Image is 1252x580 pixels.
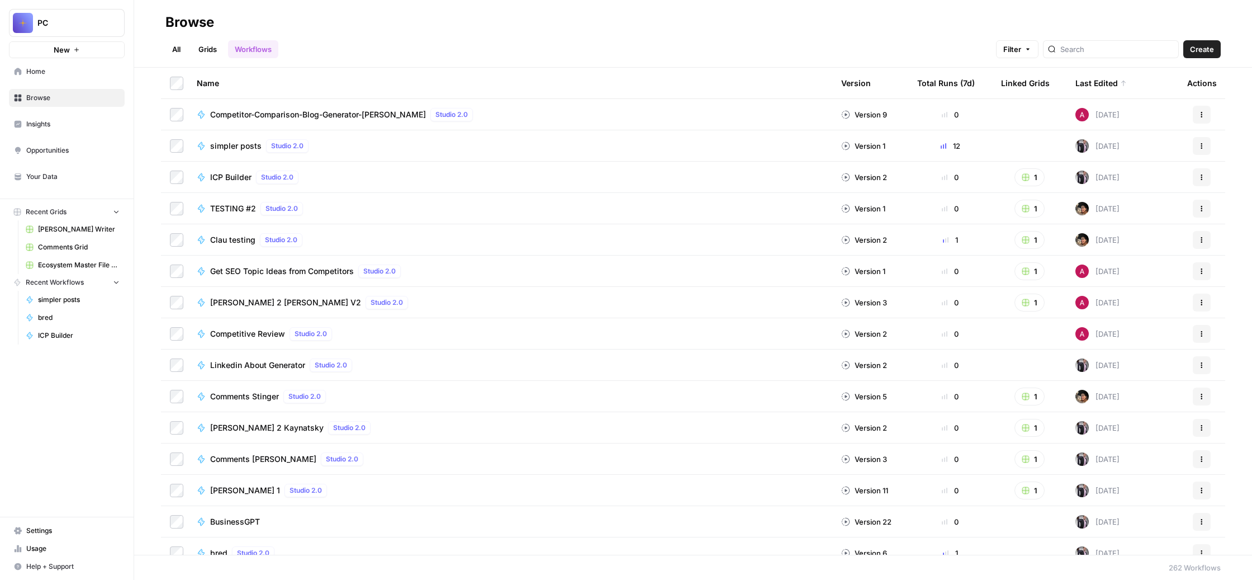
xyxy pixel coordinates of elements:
span: bred [210,548,227,559]
a: Browse [9,89,125,107]
div: Version 11 [841,485,888,496]
span: Studio 2.0 [265,204,298,214]
span: PC [37,17,105,29]
span: Home [26,67,120,77]
div: 0 [917,422,983,433]
div: Version 2 [841,328,887,339]
span: Get SEO Topic Ideas from Competitors [210,266,354,277]
img: ixpjlalqi5ytqdwgfvwwoo9g627f [1075,515,1089,529]
img: ixpjlalqi5ytqdwgfvwwoo9g627f [1075,484,1089,497]
a: All [165,40,187,58]
div: Version 3 [841,297,887,308]
button: 1 [1014,262,1045,280]
span: New [54,44,70,55]
span: Studio 2.0 [295,329,327,339]
button: 1 [1014,450,1045,468]
div: 0 [917,454,983,465]
span: Ecosystem Master File - SaaS.csv [38,260,120,270]
div: Name [197,68,823,98]
div: [DATE] [1075,108,1120,121]
div: [DATE] [1075,546,1120,560]
img: 6pc7wmab630pu6w4aji2o39ju26k [1075,327,1089,341]
span: Help + Support [26,562,120,572]
a: Comments [PERSON_NAME]Studio 2.0 [197,452,823,466]
span: Studio 2.0 [363,266,396,276]
span: Comments Grid [38,242,120,252]
img: PC Logo [13,13,33,33]
a: Insights [9,115,125,133]
div: 262 Workflows [1169,562,1221,573]
a: TESTING #2Studio 2.0 [197,202,823,215]
button: Recent Workflows [9,274,125,291]
div: 0 [917,391,983,402]
button: Recent Grids [9,204,125,220]
img: 6pc7wmab630pu6w4aji2o39ju26k [1075,265,1089,278]
span: Opportunities [26,145,120,155]
img: ixpjlalqi5ytqdwgfvwwoo9g627f [1075,452,1089,466]
a: Ecosystem Master File - SaaS.csv [21,256,125,274]
div: Linked Grids [1001,68,1050,98]
button: Workspace: PC [9,9,125,37]
a: Comments StingerStudio 2.0 [197,390,823,403]
span: Competitor-Comparison-Blog-Generator-[PERSON_NAME] [210,109,426,120]
span: simpler posts [38,295,120,305]
span: Studio 2.0 [371,298,403,308]
div: 0 [917,172,983,183]
button: 1 [1014,200,1045,218]
button: 1 [1014,482,1045,499]
a: BusinessGPT [197,516,823,527]
div: Total Runs (7d) [917,68,975,98]
a: Grids [192,40,224,58]
button: Help + Support [9,558,125,576]
a: bredStudio 2.0 [197,546,823,560]
div: [DATE] [1075,327,1120,341]
img: 6pc7wmab630pu6w4aji2o39ju26k [1075,108,1089,121]
div: Version 3 [841,454,887,465]
img: 6pc7wmab630pu6w4aji2o39ju26k [1075,296,1089,309]
span: bred [38,313,120,323]
img: 9sqllbm6ljqvpm358r9mmcqcdtmr [1075,202,1089,215]
div: Version 5 [841,391,887,402]
div: Version [841,68,871,98]
img: 9sqllbm6ljqvpm358r9mmcqcdtmr [1075,390,1089,403]
div: Version 9 [841,109,887,120]
span: Settings [26,526,120,536]
div: 0 [917,516,983,527]
button: 1 [1014,419,1045,437]
a: simpler posts [21,291,125,309]
a: Clau testingStudio 2.0 [197,233,823,247]
span: Comments [PERSON_NAME] [210,454,316,465]
span: Comments Stinger [210,391,279,402]
a: Opportunities [9,142,125,159]
div: [DATE] [1075,139,1120,153]
span: Clau testing [210,234,255,246]
span: Studio 2.0 [326,454,358,464]
div: Browse [165,13,214,31]
a: Competitive ReviewStudio 2.0 [197,327,823,341]
a: [PERSON_NAME] 1Studio 2.0 [197,484,823,497]
a: Competitor-Comparison-Blog-Generator-[PERSON_NAME]Studio 2.0 [197,108,823,121]
div: Last Edited [1075,68,1127,98]
div: 1 [917,234,983,246]
a: bred [21,309,125,327]
img: 9sqllbm6ljqvpm358r9mmcqcdtmr [1075,233,1089,247]
span: Recent Grids [26,207,67,217]
div: Version 22 [841,516,891,527]
div: [DATE] [1075,359,1120,372]
div: [DATE] [1075,484,1120,497]
img: ixpjlalqi5ytqdwgfvwwoo9g627f [1075,546,1089,560]
span: Insights [26,119,120,129]
img: ixpjlalqi5ytqdwgfvwwoo9g627f [1075,171,1089,184]
span: Studio 2.0 [333,423,366,433]
img: ixpjlalqi5ytqdwgfvwwoo9g627f [1075,359,1089,372]
button: 1 [1014,168,1045,186]
span: Studio 2.0 [315,360,347,370]
span: Studio 2.0 [237,548,269,558]
a: Usage [9,540,125,558]
div: 0 [917,109,983,120]
span: simpler posts [210,140,262,152]
span: Studio 2.0 [265,235,297,245]
span: Linkedin About Generator [210,360,305,371]
span: Studio 2.0 [290,485,322,496]
span: Studio 2.0 [261,172,293,182]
